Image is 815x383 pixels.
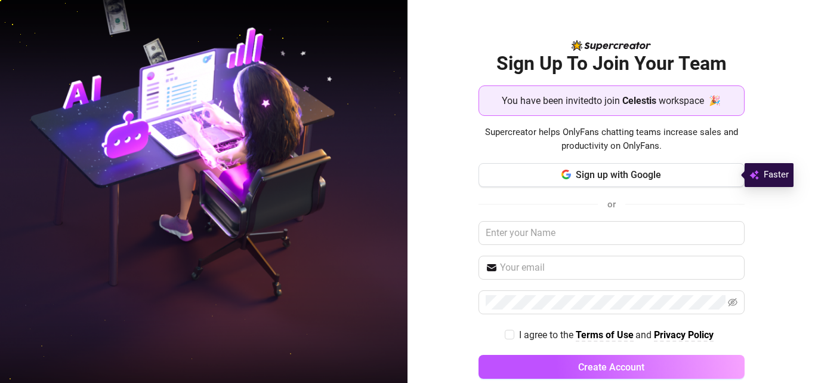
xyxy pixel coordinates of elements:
[478,355,745,379] button: Create Account
[654,329,714,342] a: Privacy Policy
[764,168,789,182] span: Faster
[478,221,745,245] input: Enter your Name
[500,261,737,275] input: Your email
[576,169,661,180] span: Sign up with Google
[519,329,576,341] span: I agree to the
[572,40,651,51] img: logo-BBDzfeDw.svg
[659,93,721,108] span: workspace 🎉
[728,298,737,307] span: eye-invisible
[749,168,759,182] img: svg%3e
[502,93,620,108] span: You have been invited to join
[622,95,656,106] strong: Celestis
[478,51,745,76] h2: Sign Up To Join Your Team
[607,199,616,210] span: or
[576,329,634,341] strong: Terms of Use
[635,329,654,341] span: and
[478,163,745,187] button: Sign up with Google
[576,329,634,342] a: Terms of Use
[478,125,745,154] span: Supercreator helps OnlyFans chatting teams increase sales and productivity on OnlyFans.
[578,361,644,373] span: Create Account
[654,329,714,341] strong: Privacy Policy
